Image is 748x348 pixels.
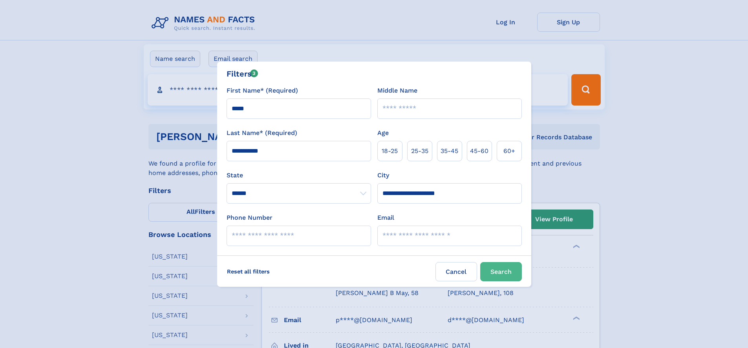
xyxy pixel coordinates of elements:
[470,146,488,156] span: 45‑60
[227,213,272,222] label: Phone Number
[435,262,477,281] label: Cancel
[222,262,275,281] label: Reset all filters
[377,213,394,222] label: Email
[377,128,389,138] label: Age
[377,86,417,95] label: Middle Name
[227,171,371,180] label: State
[480,262,522,281] button: Search
[441,146,458,156] span: 35‑45
[227,128,297,138] label: Last Name* (Required)
[382,146,398,156] span: 18‑25
[227,68,258,80] div: Filters
[377,171,389,180] label: City
[503,146,515,156] span: 60+
[227,86,298,95] label: First Name* (Required)
[411,146,428,156] span: 25‑35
